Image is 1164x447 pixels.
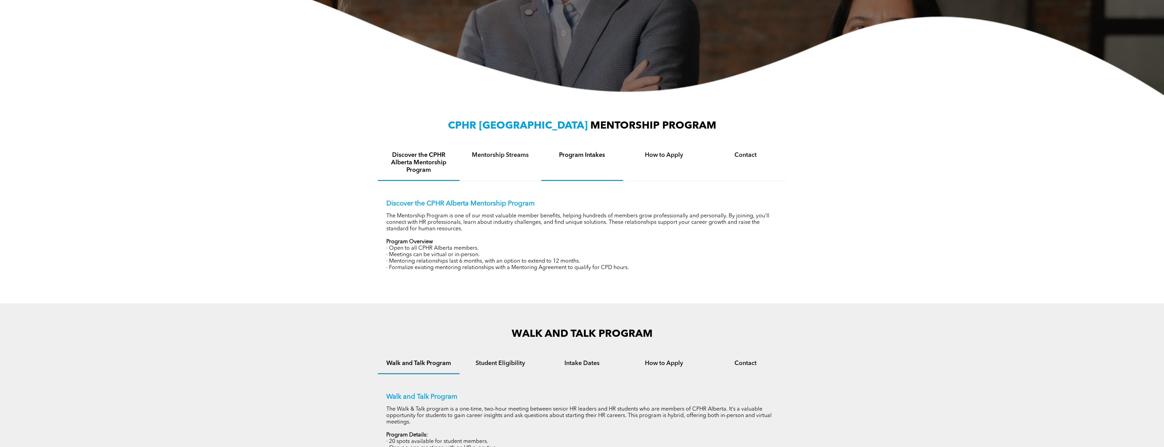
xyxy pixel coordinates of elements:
h4: How to Apply [629,360,699,367]
p: The Mentorship Program is one of our most valuable member benefits, helping hundreds of members g... [386,213,778,232]
p: · Mentoring relationships last 6 months, with an option to extend to 12 months. [386,258,778,265]
p: Walk and Talk Program [386,393,778,401]
p: · Formalize existing mentoring relationships with a Mentoring Agreement to qualify for CPD hours. [386,265,778,271]
p: · 20 spots available for student members. [386,438,778,445]
p: · Open to all CPHR Alberta members. [386,245,778,252]
strong: Program Overview [386,239,433,245]
span: CPHR [GEOGRAPHIC_DATA] [448,121,588,131]
h4: How to Apply [629,151,699,159]
h4: Contact [711,151,780,159]
strong: Program Details: [386,432,428,438]
h4: Student Eligibility [466,360,535,367]
p: Discover the CPHR Alberta Mentorship Program [386,200,778,208]
h4: Walk and Talk Program [384,360,453,367]
h4: Mentorship Streams [466,151,535,159]
p: The Walk & Talk program is a one-time, two-hour meeting between senior HR leaders and HR students... [386,406,778,426]
span: WALK AND TALK PROGRAM [512,329,653,339]
h4: Discover the CPHR Alberta Mentorship Program [384,151,453,174]
h4: Contact [711,360,780,367]
h4: Program Intakes [547,151,617,159]
p: · Meetings can be virtual or in-person. [386,252,778,258]
span: MENTORSHIP PROGRAM [590,121,716,131]
h4: Intake Dates [547,360,617,367]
